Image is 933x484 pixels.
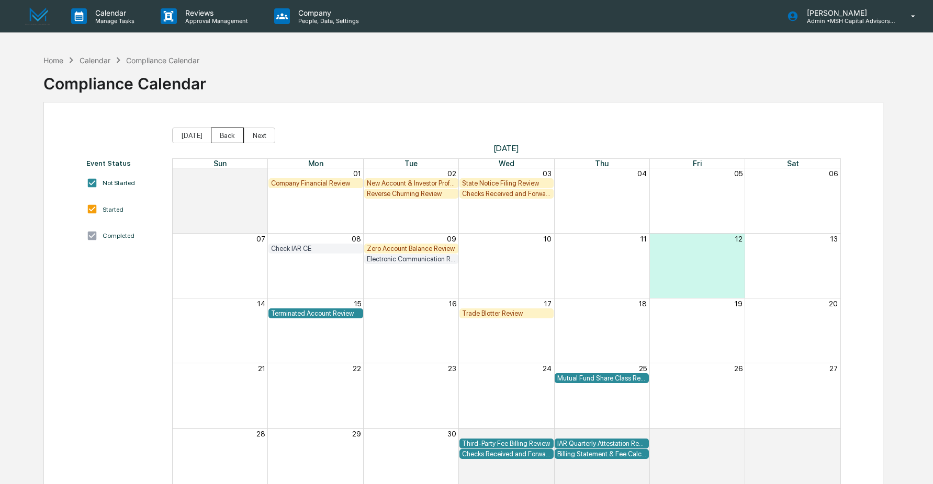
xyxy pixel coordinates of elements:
div: Third-Party Fee Billing Review [462,440,551,447]
p: Calendar [87,8,140,17]
span: Fri [693,159,702,168]
button: 21 [258,364,265,373]
span: Sat [787,159,799,168]
div: 🔎 [10,12,19,20]
p: [PERSON_NAME] [799,8,896,17]
div: Trade Blotter Review [462,309,551,317]
button: 12 [735,235,743,243]
div: Completed [103,232,134,239]
button: 03 [734,430,743,438]
button: 08 [352,235,361,243]
button: 25 [639,364,647,373]
button: 14 [257,299,265,308]
div: Not Started [103,179,135,187]
div: Zero Account Balance Review [367,245,456,252]
span: Wed [499,159,514,168]
button: 02 [638,430,647,438]
div: Electronic Communication Review [367,255,456,263]
span: Thu [595,159,609,168]
p: Manage Tasks [87,17,140,25]
span: Data Lookup [21,11,66,21]
button: 28 [256,430,265,438]
button: 24 [543,364,552,373]
span: Tue [404,159,418,168]
p: Admin • MSH Capital Advisors LLC - RIA [799,17,896,25]
button: 05 [734,169,743,178]
button: 07 [256,235,265,243]
button: 02 [447,169,456,178]
button: 30 [447,430,456,438]
button: 01 [544,430,552,438]
span: Mon [308,159,323,168]
div: Terminated Account Review [271,309,360,317]
button: [DATE] [172,128,211,143]
a: Powered byPylon [74,36,127,44]
p: Approval Management [177,17,253,25]
a: 🔎Data Lookup [6,7,70,26]
div: Started [103,206,123,213]
p: Company [290,8,364,17]
button: 06 [829,169,838,178]
button: 29 [352,430,361,438]
span: Sun [213,159,227,168]
button: 19 [735,299,743,308]
div: State Notice Filing Review [462,179,551,187]
p: Reviews [177,8,253,17]
span: [DATE] [172,143,841,153]
div: Compliance Calendar [43,66,206,93]
button: 01 [353,169,361,178]
div: Billing Statement & Fee Calculations Report Review [557,450,646,458]
div: Compliance Calendar [126,56,199,65]
button: 11 [640,235,647,243]
button: 26 [734,364,743,373]
div: Calendar [80,56,110,65]
div: Reverse Churning Review [367,190,456,198]
button: 15 [354,299,361,308]
button: 18 [639,299,647,308]
button: 17 [544,299,552,308]
button: 04 [828,430,838,438]
div: Checks Received and Forwarded Log [462,450,551,458]
button: Back [211,128,244,143]
div: IAR Quarterly Attestation Review [557,440,646,447]
button: 23 [448,364,456,373]
button: 27 [829,364,838,373]
button: 10 [544,235,552,243]
img: logo [25,7,50,26]
button: Next [244,128,275,143]
div: Home [43,56,63,65]
button: 13 [830,235,838,243]
p: People, Data, Settings [290,17,364,25]
button: 16 [449,299,456,308]
button: 20 [829,299,838,308]
div: Check IAR CE [271,245,360,252]
div: Company Financial Review [271,179,360,187]
button: 09 [447,235,456,243]
span: Pylon [104,37,127,44]
div: Mutual Fund Share Class Review [557,374,646,382]
div: Event Status [86,159,162,167]
button: 31 [258,169,265,178]
button: 22 [353,364,361,373]
button: 03 [543,169,552,178]
div: Checks Received and Forwarded Log [462,190,551,198]
button: 04 [637,169,647,178]
div: New Account & Investor Profile Review [367,179,456,187]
